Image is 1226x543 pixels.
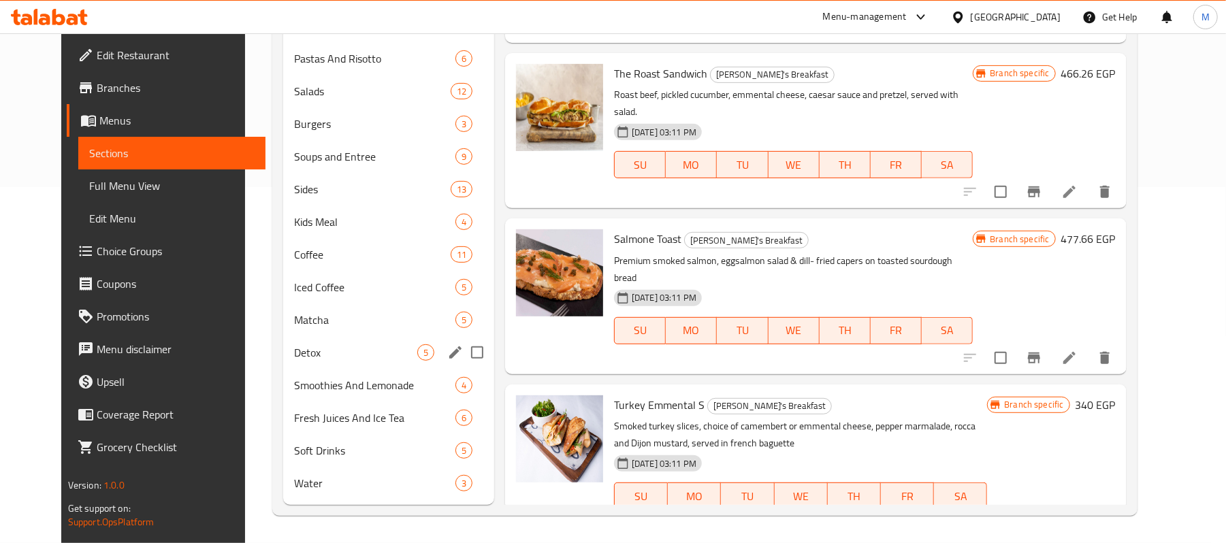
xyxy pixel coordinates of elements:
span: Salmone Toast [614,229,681,249]
span: 6 [456,52,472,65]
div: Matcha [294,312,455,328]
span: Branch specific [984,67,1054,80]
button: delete [1088,342,1121,374]
a: Promotions [67,300,266,333]
a: Menu disclaimer [67,333,266,365]
a: Support.OpsPlatform [68,513,155,531]
span: Smoothies And Lemonade [294,377,455,393]
button: FR [871,317,922,344]
span: 9 [456,150,472,163]
div: Matcha5 [283,303,494,336]
span: [PERSON_NAME]'s Breakfast [711,67,834,82]
div: Soft Drinks5 [283,434,494,467]
span: 3 [456,477,472,490]
img: The Roast Sandwich [516,64,603,151]
button: Branch-specific-item [1018,176,1050,208]
a: Sections [78,137,266,169]
div: Coffee11 [283,238,494,271]
img: Turkey Emmental S [516,395,603,482]
div: items [455,279,472,295]
span: TH [825,155,865,175]
div: Soft Drinks [294,442,455,459]
a: Menus [67,104,266,137]
div: Iced Coffee5 [283,271,494,303]
button: TH [820,317,871,344]
span: MO [671,320,711,340]
span: MO [671,155,711,175]
span: Select to update [986,178,1015,206]
span: Soups and Entree [294,148,455,165]
span: WE [780,487,822,506]
button: TU [717,317,768,344]
div: Ovio's Breakfast [710,67,835,83]
span: [DATE] 03:11 PM [626,291,702,304]
span: Turkey Emmental S [614,395,705,415]
div: items [451,83,472,99]
a: Upsell [67,365,266,398]
a: Edit Restaurant [67,39,266,71]
div: Iced Coffee [294,279,455,295]
span: Pastas And Risotto [294,50,455,67]
span: 13 [451,183,472,196]
div: items [455,377,472,393]
div: Coffee [294,246,450,263]
span: TU [722,320,762,340]
span: M [1201,10,1210,24]
button: SA [922,151,973,178]
button: WE [775,482,828,510]
div: items [455,116,472,132]
div: Water [294,475,455,491]
span: TU [726,487,769,506]
button: SA [934,482,987,510]
p: Roast beef, pickled cucumber, emmental cheese, caesar sauce and pretzel, served with salad. [614,86,973,120]
div: Detox5edit [283,336,494,369]
span: Branch specific [984,233,1054,246]
div: Burgers3 [283,108,494,140]
span: 4 [456,379,472,392]
a: Coverage Report [67,398,266,431]
div: items [455,214,472,230]
span: Choice Groups [97,243,255,259]
button: SA [922,317,973,344]
span: Sides [294,181,450,197]
div: Kids Meal4 [283,205,494,238]
button: WE [769,151,820,178]
a: Choice Groups [67,235,266,267]
span: 1.0.0 [104,476,125,494]
span: 12 [451,85,472,98]
span: MO [673,487,715,506]
span: Fresh Juices And Ice Tea [294,410,455,426]
h6: 477.66 EGP [1061,229,1116,248]
span: Sections [89,145,255,161]
button: FR [881,482,934,510]
span: [DATE] 03:11 PM [626,126,702,139]
span: [DATE] 03:11 PM [626,457,702,470]
div: Sides13 [283,173,494,205]
span: Coverage Report [97,406,255,423]
button: delete [1088,176,1121,208]
span: 6 [456,412,472,425]
div: Ovio's Breakfast [707,398,832,414]
button: edit [445,342,466,363]
button: SU [614,151,666,178]
span: WE [774,320,814,340]
span: The Roast Sandwich [614,63,707,84]
span: SU [620,487,662,506]
div: Smoothies And Lemonade4 [283,369,494,401]
a: Edit menu item [1061,350,1078,366]
span: SU [620,320,660,340]
span: Upsell [97,374,255,390]
span: Promotions [97,308,255,325]
span: Branch specific [999,398,1069,411]
span: Full Menu View [89,178,255,194]
span: 5 [456,281,472,294]
span: Salads [294,83,450,99]
span: Coupons [97,276,255,292]
a: Coupons [67,267,266,300]
span: WE [774,155,814,175]
button: WE [769,317,820,344]
a: Grocery Checklist [67,431,266,463]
